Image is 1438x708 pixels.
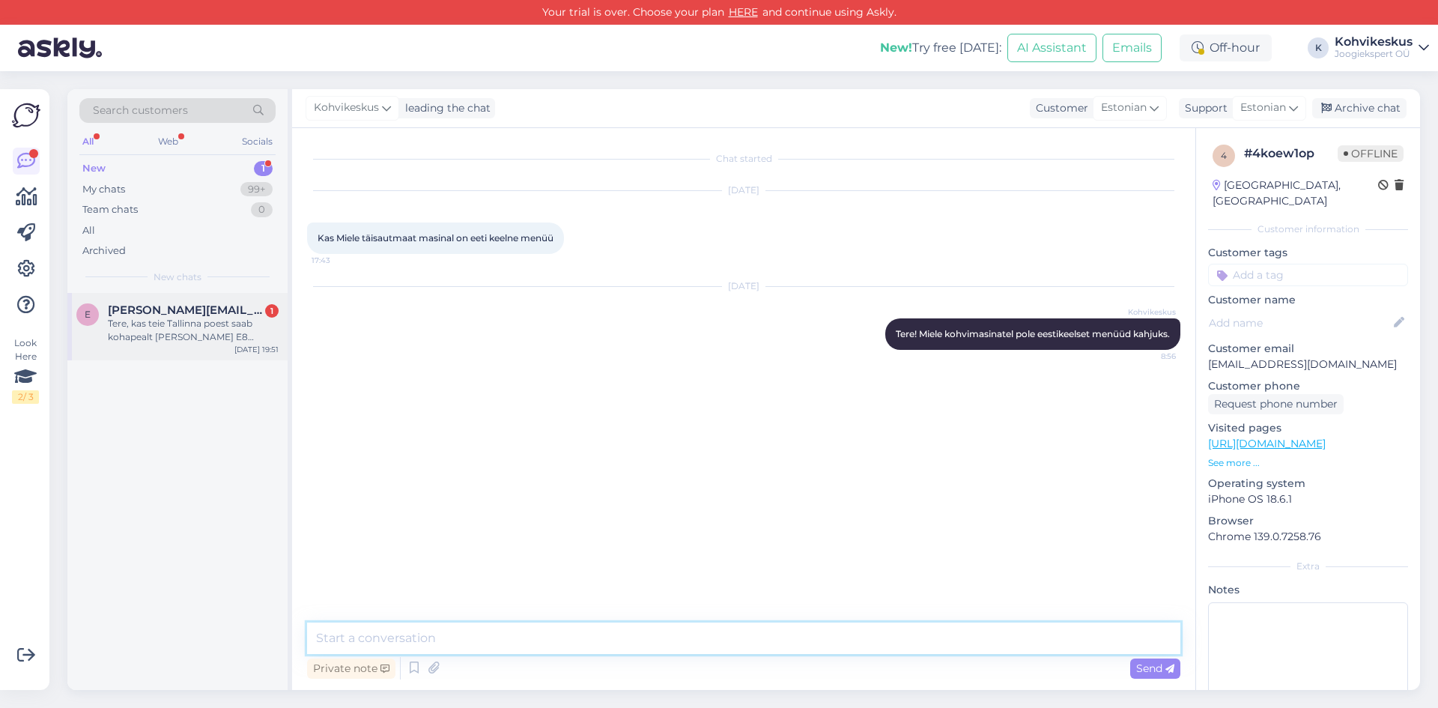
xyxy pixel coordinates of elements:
[1209,315,1391,331] input: Add name
[12,336,39,404] div: Look Here
[239,132,276,151] div: Socials
[12,390,39,404] div: 2 / 3
[1335,36,1413,48] div: Kohvikeskus
[79,132,97,151] div: All
[724,5,762,19] a: HERE
[1244,145,1338,163] div: # 4koew1op
[880,39,1001,57] div: Try free [DATE]:
[1208,420,1408,436] p: Visited pages
[82,243,126,258] div: Archived
[1208,560,1408,573] div: Extra
[1102,34,1162,62] button: Emails
[1120,306,1176,318] span: Kohvikeskus
[312,255,368,266] span: 17:43
[108,303,264,317] span: evely.pahk@mail.ee
[82,182,125,197] div: My chats
[1335,48,1413,60] div: Joogiekspert OÜ
[399,100,491,116] div: leading the chat
[1101,100,1147,116] span: Estonian
[1208,513,1408,529] p: Browser
[234,344,279,355] div: [DATE] 19:51
[1208,292,1408,308] p: Customer name
[82,202,138,217] div: Team chats
[880,40,912,55] b: New!
[1136,662,1174,675] span: Send
[1208,223,1408,236] div: Customer information
[1208,582,1408,598] p: Notes
[1312,98,1407,118] div: Archive chat
[1208,245,1408,261] p: Customer tags
[1208,357,1408,372] p: [EMAIL_ADDRESS][DOMAIN_NAME]
[1308,37,1329,58] div: K
[1338,145,1404,162] span: Offline
[1208,378,1408,394] p: Customer phone
[93,103,188,118] span: Search customers
[1208,394,1344,414] div: Request phone number
[1208,437,1326,450] a: [URL][DOMAIN_NAME]
[307,184,1180,197] div: [DATE]
[1221,150,1227,161] span: 4
[307,659,395,679] div: Private note
[307,152,1180,166] div: Chat started
[307,279,1180,293] div: [DATE]
[108,317,279,344] div: Tere, kas teie Tallinna poest saab kohapealt [PERSON_NAME] E8 (!1199.-) [PERSON_NAME]?
[1179,100,1228,116] div: Support
[82,223,95,238] div: All
[1208,341,1408,357] p: Customer email
[896,328,1170,339] span: Tere! Miele kohvimasinatel pole eestikeelset menüüd kahjuks.
[1030,100,1088,116] div: Customer
[1208,491,1408,507] p: iPhone OS 18.6.1
[82,161,106,176] div: New
[254,161,273,176] div: 1
[155,132,181,151] div: Web
[314,100,379,116] span: Kohvikeskus
[1208,456,1408,470] p: See more ...
[154,270,201,284] span: New chats
[1208,264,1408,286] input: Add a tag
[12,101,40,130] img: Askly Logo
[1240,100,1286,116] span: Estonian
[1120,351,1176,362] span: 8:56
[1208,529,1408,545] p: Chrome 139.0.7258.76
[1213,178,1378,209] div: [GEOGRAPHIC_DATA], [GEOGRAPHIC_DATA]
[85,309,91,320] span: e
[265,304,279,318] div: 1
[240,182,273,197] div: 99+
[251,202,273,217] div: 0
[1208,476,1408,491] p: Operating system
[1007,34,1096,62] button: AI Assistant
[1180,34,1272,61] div: Off-hour
[1335,36,1429,60] a: KohvikeskusJoogiekspert OÜ
[318,232,553,243] span: Kas Miele täisautmaat masinal on eeti keelne menüü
